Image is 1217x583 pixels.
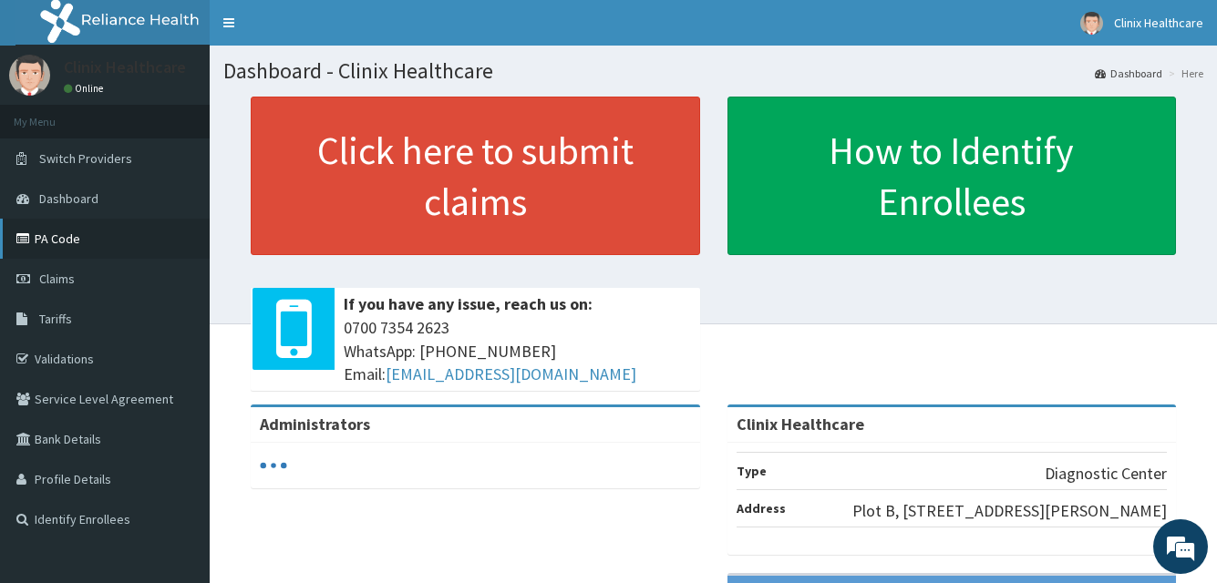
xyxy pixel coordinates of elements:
[1045,462,1167,486] p: Diagnostic Center
[260,452,287,479] svg: audio-loading
[386,363,636,384] a: [EMAIL_ADDRESS][DOMAIN_NAME]
[39,271,75,287] span: Claims
[39,150,132,167] span: Switch Providers
[344,316,691,386] span: 0700 7354 2623 WhatsApp: [PHONE_NUMBER] Email:
[852,499,1167,523] p: Plot B, [STREET_ADDRESS][PERSON_NAME]
[64,59,186,76] p: Clinix Healthcare
[737,463,767,479] b: Type
[223,59,1203,83] h1: Dashboard - Clinix Healthcare
[1080,12,1103,35] img: User Image
[251,97,700,255] a: Click here to submit claims
[1095,66,1162,81] a: Dashboard
[737,414,864,435] strong: Clinix Healthcare
[1114,15,1203,31] span: Clinix Healthcare
[1164,66,1203,81] li: Here
[260,414,370,435] b: Administrators
[727,97,1177,255] a: How to Identify Enrollees
[39,311,72,327] span: Tariffs
[737,500,786,517] b: Address
[344,293,593,314] b: If you have any issue, reach us on:
[64,82,108,95] a: Online
[9,55,50,96] img: User Image
[39,190,98,207] span: Dashboard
